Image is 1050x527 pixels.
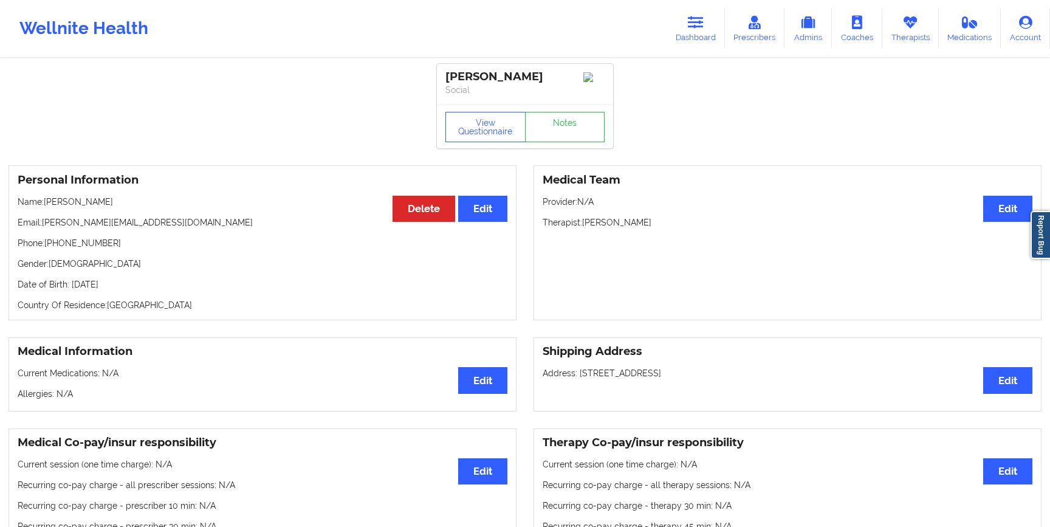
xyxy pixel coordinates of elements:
p: Recurring co-pay charge - all prescriber sessions : N/A [18,479,507,491]
a: Report Bug [1031,211,1050,259]
h3: Medical Team [543,173,1032,187]
a: Therapists [882,9,939,49]
p: Country Of Residence: [GEOGRAPHIC_DATA] [18,299,507,311]
a: Admins [784,9,832,49]
a: Medications [939,9,1001,49]
p: Name: [PERSON_NAME] [18,196,507,208]
p: Address: [STREET_ADDRESS] [543,367,1032,379]
p: Current session (one time charge): N/A [543,458,1032,470]
a: Account [1001,9,1050,49]
p: Recurring co-pay charge - all therapy sessions : N/A [543,479,1032,491]
a: Notes [525,112,605,142]
button: Edit [458,367,507,393]
a: Prescribers [725,9,785,49]
div: [PERSON_NAME] [445,70,605,84]
p: Therapist: [PERSON_NAME] [543,216,1032,229]
img: Image%2Fplaceholer-image.png [583,72,605,82]
button: Edit [983,196,1032,222]
h3: Personal Information [18,173,507,187]
h3: Medical Co-pay/insur responsibility [18,436,507,450]
p: Social [445,84,605,96]
h3: Medical Information [18,345,507,359]
a: Coaches [832,9,882,49]
p: Email: [PERSON_NAME][EMAIL_ADDRESS][DOMAIN_NAME] [18,216,507,229]
h3: Shipping Address [543,345,1032,359]
p: Allergies: N/A [18,388,507,400]
p: Date of Birth: [DATE] [18,278,507,291]
button: Delete [393,196,455,222]
p: Current Medications: N/A [18,367,507,379]
p: Phone: [PHONE_NUMBER] [18,237,507,249]
button: Edit [983,458,1032,484]
p: Gender: [DEMOGRAPHIC_DATA] [18,258,507,270]
p: Provider: N/A [543,196,1032,208]
button: Edit [458,196,507,222]
button: Edit [458,458,507,484]
p: Recurring co-pay charge - therapy 30 min : N/A [543,500,1032,512]
a: Dashboard [667,9,725,49]
p: Current session (one time charge): N/A [18,458,507,470]
button: Edit [983,367,1032,393]
button: View Questionnaire [445,112,526,142]
p: Recurring co-pay charge - prescriber 10 min : N/A [18,500,507,512]
h3: Therapy Co-pay/insur responsibility [543,436,1032,450]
